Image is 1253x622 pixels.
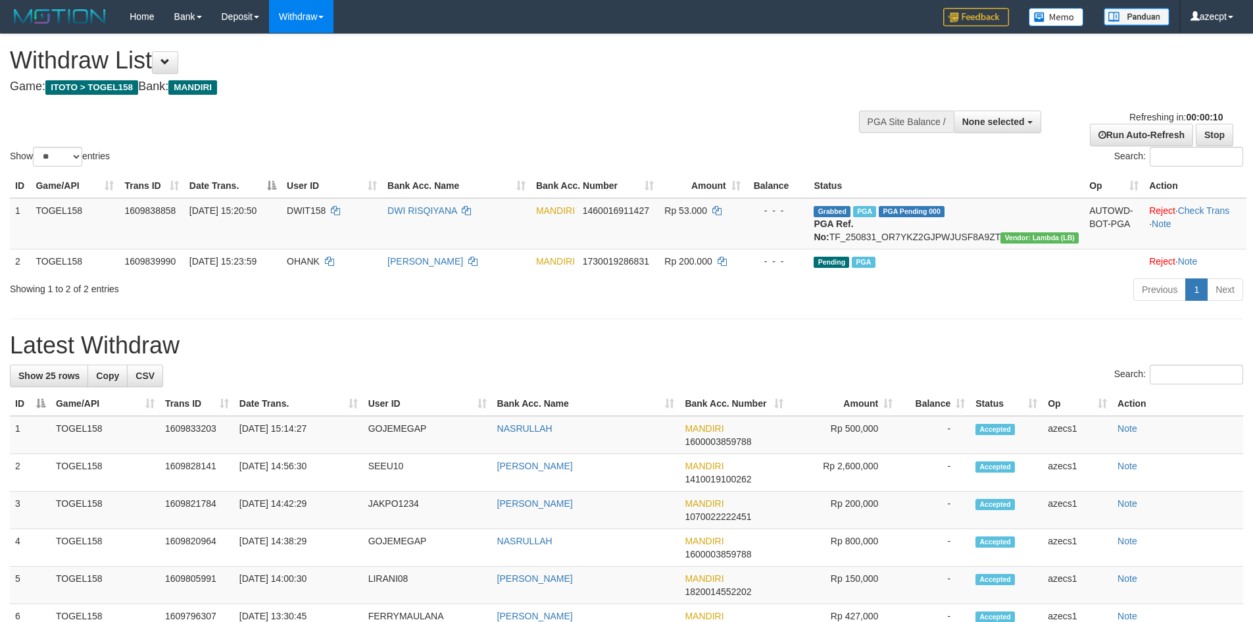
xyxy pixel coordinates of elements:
[975,536,1015,548] span: Accepted
[853,206,876,217] span: Marked by azecs1
[30,198,119,249] td: TOGEL158
[1186,112,1223,122] strong: 00:00:10
[679,392,789,416] th: Bank Acc. Number: activate to sort column ascending
[363,492,492,529] td: JAKPO1234
[1029,8,1084,26] img: Button%20Memo.svg
[1178,256,1198,267] a: Note
[1144,174,1246,198] th: Action
[685,511,751,522] span: Copy 1070022222451 to clipboard
[1149,256,1175,267] a: Reject
[789,416,898,454] td: Rp 500,000
[975,499,1015,510] span: Accepted
[287,256,320,267] span: OHANK
[1118,423,1137,434] a: Note
[363,392,492,416] th: User ID: activate to sort column ascending
[1178,205,1230,216] a: Check Trans
[879,206,945,217] span: PGA Pending
[10,567,51,604] td: 5
[852,257,875,268] span: Marked by azecs1
[10,198,30,249] td: 1
[10,147,110,167] label: Show entries
[1129,112,1223,122] span: Refreshing in:
[160,454,234,492] td: 1609828141
[1133,278,1186,301] a: Previous
[282,174,382,198] th: User ID: activate to sort column ascending
[51,492,160,529] td: TOGEL158
[1114,365,1243,384] label: Search:
[536,256,575,267] span: MANDIRI
[531,174,659,198] th: Bank Acc. Number: activate to sort column ascending
[1152,219,1171,229] a: Note
[685,474,751,484] span: Copy 1410019100262 to clipboard
[1118,498,1137,509] a: Note
[664,205,707,216] span: Rp 53.000
[33,147,82,167] select: Showentries
[45,80,138,95] span: ITOTO > TOGEL158
[51,454,160,492] td: TOGEL158
[160,567,234,604] td: 1609805991
[184,174,282,198] th: Date Trans.: activate to sort column descending
[1149,205,1175,216] a: Reject
[87,365,128,387] a: Copy
[135,371,155,381] span: CSV
[685,498,724,509] span: MANDIRI
[234,567,363,604] td: [DATE] 14:00:30
[1043,492,1112,529] td: azecs1
[387,256,463,267] a: [PERSON_NAME]
[685,436,751,447] span: Copy 1600003859788 to clipboard
[814,206,850,217] span: Grabbed
[685,423,724,434] span: MANDIRI
[975,461,1015,473] span: Accepted
[1196,124,1233,146] a: Stop
[808,174,1084,198] th: Status
[1084,198,1144,249] td: AUTOWD-BOT-PGA
[1118,611,1137,621] a: Note
[51,392,160,416] th: Game/API: activate to sort column ascending
[685,586,751,597] span: Copy 1820014552202 to clipboard
[497,461,573,471] a: [PERSON_NAME]
[160,392,234,416] th: Trans ID: activate to sort column ascending
[1000,232,1079,244] span: Vendor URL: https://dashboard.q2checkout.com/secure
[898,529,970,567] td: -
[96,371,119,381] span: Copy
[10,7,110,26] img: MOTION_logo.png
[898,492,970,529] td: -
[1043,529,1112,567] td: azecs1
[497,573,573,584] a: [PERSON_NAME]
[1084,174,1144,198] th: Op: activate to sort column ascending
[975,424,1015,435] span: Accepted
[160,529,234,567] td: 1609820964
[1112,392,1243,416] th: Action
[363,529,492,567] td: GOJEMEGAP
[124,256,176,267] span: 1609839990
[1090,124,1193,146] a: Run Auto-Refresh
[363,416,492,454] td: GOJEMEGAP
[954,111,1041,133] button: None selected
[1043,416,1112,454] td: azecs1
[10,529,51,567] td: 4
[10,454,51,492] td: 2
[789,492,898,529] td: Rp 200,000
[189,205,257,216] span: [DATE] 15:20:50
[18,371,80,381] span: Show 25 rows
[234,454,363,492] td: [DATE] 14:56:30
[898,416,970,454] td: -
[659,174,745,198] th: Amount: activate to sort column ascending
[363,567,492,604] td: LIRANI08
[975,574,1015,585] span: Accepted
[119,174,184,198] th: Trans ID: activate to sort column ascending
[789,454,898,492] td: Rp 2,600,000
[1043,392,1112,416] th: Op: activate to sort column ascending
[363,454,492,492] td: SEEU10
[1150,147,1243,167] input: Search:
[10,277,512,296] div: Showing 1 to 2 of 2 entries
[168,80,217,95] span: MANDIRI
[51,529,160,567] td: TOGEL158
[1144,249,1246,273] td: ·
[814,257,849,268] span: Pending
[751,204,804,217] div: - - -
[234,492,363,529] td: [DATE] 14:42:29
[51,567,160,604] td: TOGEL158
[685,549,751,559] span: Copy 1600003859788 to clipboard
[160,416,234,454] td: 1609833203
